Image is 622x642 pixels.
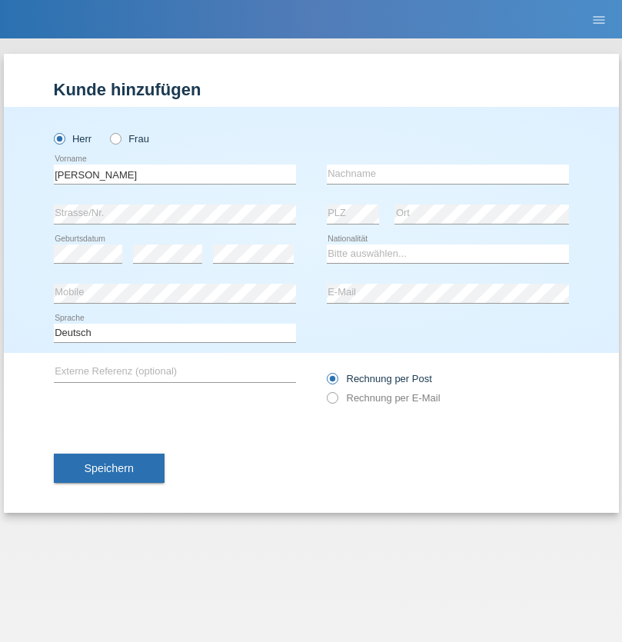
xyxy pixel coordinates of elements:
[54,133,92,145] label: Herr
[591,12,607,28] i: menu
[327,373,432,384] label: Rechnung per Post
[54,454,165,483] button: Speichern
[54,80,569,99] h1: Kunde hinzufügen
[327,392,337,411] input: Rechnung per E-Mail
[85,462,134,474] span: Speichern
[327,392,441,404] label: Rechnung per E-Mail
[54,133,64,143] input: Herr
[584,15,614,24] a: menu
[327,373,337,392] input: Rechnung per Post
[110,133,120,143] input: Frau
[110,133,149,145] label: Frau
